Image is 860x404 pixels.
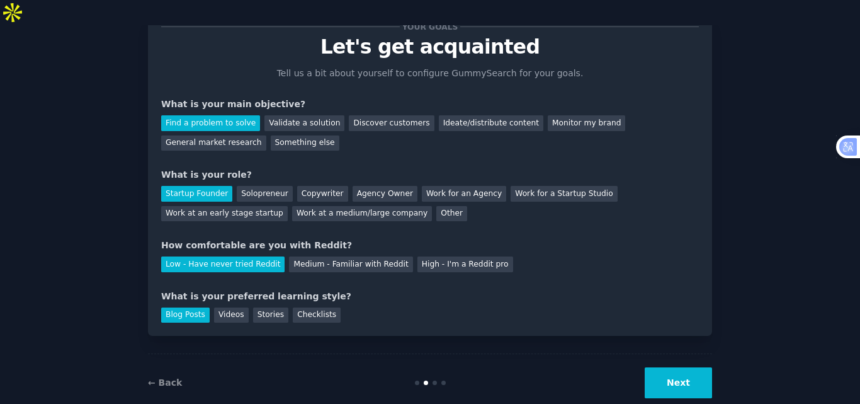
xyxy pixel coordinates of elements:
[161,239,699,252] div: How comfortable are you with Reddit?
[349,115,434,131] div: Discover customers
[161,308,210,323] div: Blog Posts
[645,367,712,398] button: Next
[439,115,543,131] div: Ideate/distribute content
[161,257,285,272] div: Low - Have never tried Reddit
[271,136,339,151] div: Something else
[237,186,292,202] div: Solopreneur
[161,115,260,131] div: Find a problem to solve
[436,206,467,222] div: Other
[292,206,432,222] div: Work at a medium/large company
[161,290,699,303] div: What is your preferred learning style?
[148,378,182,388] a: ← Back
[400,20,460,33] span: Your goals
[161,186,232,202] div: Startup Founder
[161,136,266,151] div: General market research
[161,36,699,58] p: Let's get acquainted
[271,67,589,80] p: Tell us a bit about yourself to configure GummySearch for your goals.
[511,186,617,202] div: Work for a Startup Studio
[289,257,412,272] div: Medium - Familiar with Reddit
[161,206,288,222] div: Work at an early stage startup
[297,186,348,202] div: Copywriter
[422,186,506,202] div: Work for an Agency
[293,308,341,323] div: Checklists
[161,98,699,111] div: What is your main objective?
[353,186,417,202] div: Agency Owner
[253,308,288,323] div: Stories
[417,257,513,272] div: High - I'm a Reddit pro
[548,115,625,131] div: Monitor my brand
[214,308,249,323] div: Videos
[161,168,699,182] div: What is your role?
[264,115,344,131] div: Validate a solution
